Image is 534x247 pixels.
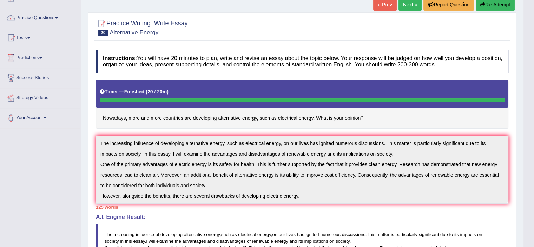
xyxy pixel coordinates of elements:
[156,239,173,244] span: examine
[103,55,137,61] b: Instructions:
[286,232,296,237] span: lives
[149,239,155,244] span: will
[206,232,220,237] span: energy
[272,232,277,237] span: on
[96,204,508,210] div: 125 words
[238,232,256,237] span: electrical
[98,30,108,36] span: 20
[419,232,439,237] span: significant
[125,239,132,244] span: this
[167,89,169,95] b: )
[96,214,508,220] h4: A.I. Engine Result:
[391,232,394,237] span: is
[232,232,237,237] span: as
[175,239,181,244] span: the
[0,108,80,126] a: Your Account
[279,232,285,237] span: our
[147,89,167,95] b: 20 / 20m
[207,239,215,244] span: and
[257,232,271,237] span: energy
[110,29,158,36] small: Alternative Energy
[304,239,328,244] span: implications
[160,232,183,237] span: developing
[105,239,119,244] span: society
[377,232,390,237] span: matter
[96,18,187,36] h2: Practice Writing: Write Essay
[0,8,80,26] a: Practice Questions
[133,239,145,244] span: essay
[329,239,334,244] span: on
[454,232,459,237] span: its
[221,232,231,237] span: such
[182,239,206,244] span: advantages
[274,239,288,244] span: energy
[449,232,453,237] span: to
[247,239,251,244] span: of
[146,89,147,95] b: (
[105,232,112,237] span: The
[290,239,297,244] span: and
[460,232,476,237] span: impacts
[216,239,246,244] span: disadvantages
[440,232,448,237] span: due
[252,239,273,244] span: renewable
[124,89,145,95] b: Finished
[320,232,341,237] span: numerous
[0,88,80,106] a: Strategy Videos
[298,239,303,244] span: its
[120,239,124,244] span: In
[336,239,350,244] span: society
[297,232,304,237] span: has
[395,232,417,237] span: particularly
[0,28,80,46] a: Tests
[184,232,205,237] span: alternative
[0,68,80,86] a: Success Stories
[367,232,375,237] span: This
[100,89,169,95] h5: Timer —
[305,232,319,237] span: ignited
[0,48,80,66] a: Predictions
[136,232,154,237] span: influence
[146,239,147,244] span: I
[96,50,508,73] h4: You will have 20 minutes to plan, write and revise an essay about the topic below. Your response ...
[477,232,482,237] span: on
[156,232,159,237] span: of
[342,232,365,237] span: discussions
[114,232,134,237] span: increasing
